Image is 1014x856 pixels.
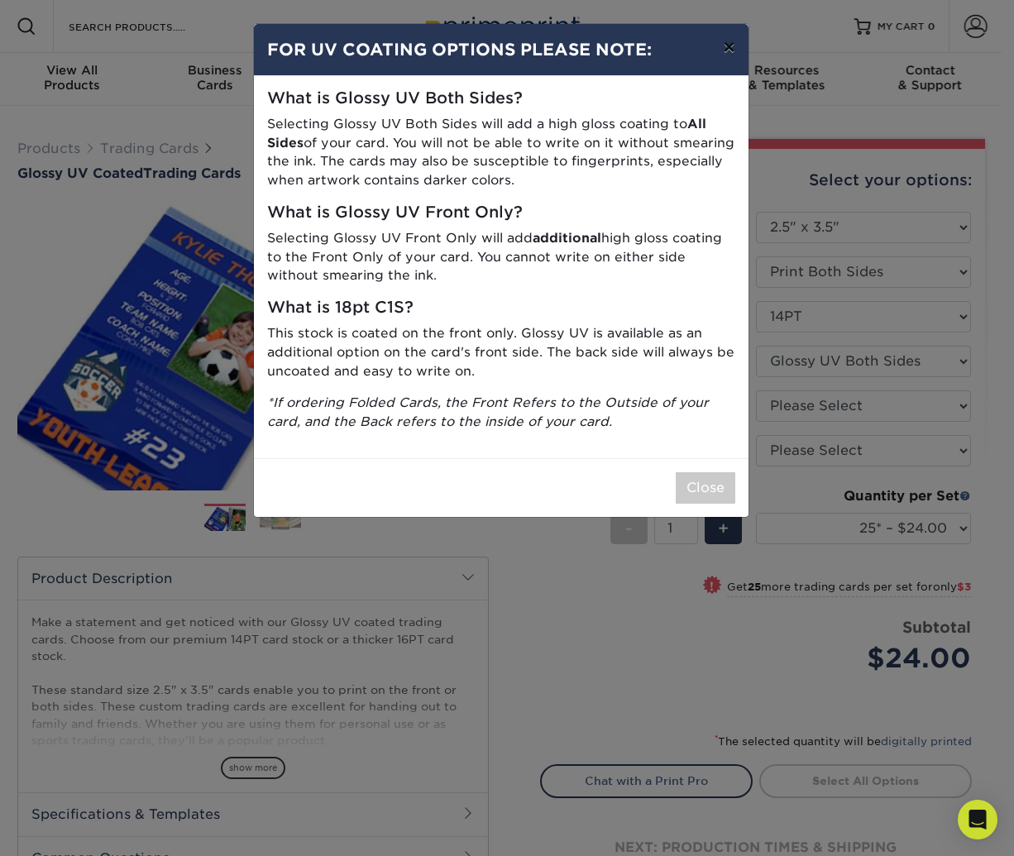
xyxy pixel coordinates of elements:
[267,229,735,285] p: Selecting Glossy UV Front Only will add high gloss coating to the Front Only of your card. You ca...
[267,116,706,151] strong: All Sides
[267,37,735,62] h4: FOR UV COATING OPTIONS PLEASE NOTE:
[267,395,709,429] i: *If ordering Folded Cards, the Front Refers to the Outside of your card, and the Back refers to t...
[267,324,735,380] p: This stock is coated on the front only. Glossy UV is available as an additional option on the car...
[533,230,601,246] strong: additional
[267,299,735,318] h5: What is 18pt C1S?
[267,115,735,190] p: Selecting Glossy UV Both Sides will add a high gloss coating to of your card. You will not be abl...
[676,472,735,504] button: Close
[267,203,735,222] h5: What is Glossy UV Front Only?
[710,24,748,70] button: ×
[958,800,997,839] div: Open Intercom Messenger
[267,89,735,108] h5: What is Glossy UV Both Sides?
